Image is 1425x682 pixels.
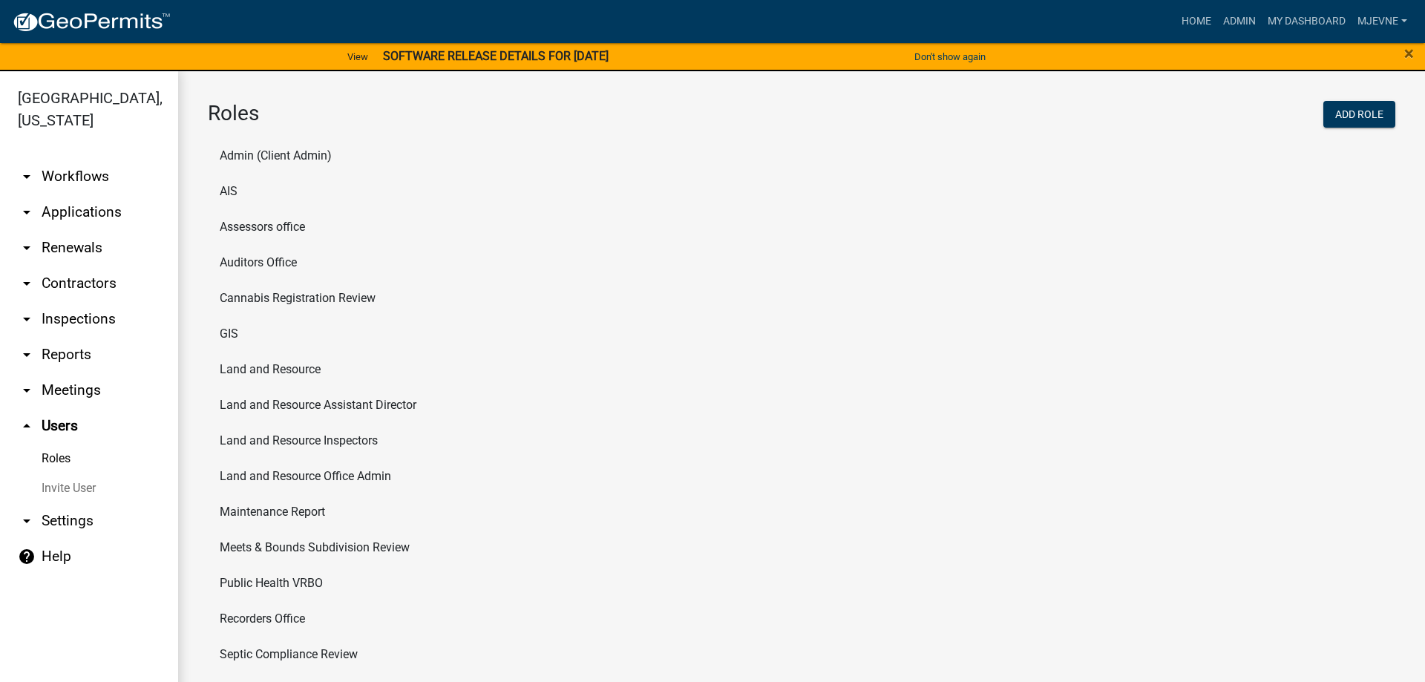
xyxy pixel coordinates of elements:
i: arrow_drop_down [18,512,36,530]
i: arrow_drop_down [18,239,36,257]
li: Land and Resource Office Admin [208,459,1395,494]
i: help [18,548,36,565]
li: AIS [208,174,1395,209]
strong: SOFTWARE RELEASE DETAILS FOR [DATE] [383,49,609,63]
i: arrow_drop_down [18,346,36,364]
li: Assessors office [208,209,1395,245]
h3: Roles [208,101,790,126]
li: Public Health VRBO [208,565,1395,601]
li: Admin (Client Admin) [208,138,1395,174]
i: arrow_drop_down [18,275,36,292]
a: MJevne [1352,7,1413,36]
li: Auditors Office [208,245,1395,281]
li: Recorders Office [208,601,1395,637]
button: Close [1404,45,1414,62]
li: Meets & Bounds Subdivision Review [208,530,1395,565]
i: arrow_drop_up [18,417,36,435]
li: GIS [208,316,1395,352]
button: Add Role [1323,101,1395,128]
li: Septic Compliance Review [208,637,1395,672]
i: arrow_drop_down [18,310,36,328]
i: arrow_drop_down [18,381,36,399]
a: My Dashboard [1262,7,1352,36]
a: Admin [1217,7,1262,36]
a: View [341,45,374,69]
li: Cannabis Registration Review [208,281,1395,316]
li: Maintenance Report [208,494,1395,530]
button: Don't show again [908,45,992,69]
li: Land and Resource Inspectors [208,423,1395,459]
li: Land and Resource Assistant Director [208,387,1395,423]
i: arrow_drop_down [18,203,36,221]
span: × [1404,43,1414,64]
i: arrow_drop_down [18,168,36,186]
a: Home [1176,7,1217,36]
li: Land and Resource [208,352,1395,387]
